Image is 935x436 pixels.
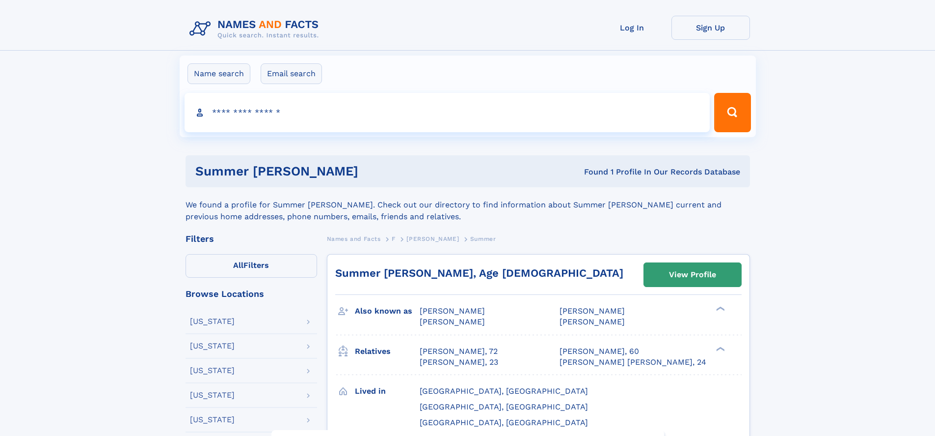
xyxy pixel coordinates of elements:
[714,93,750,132] button: Search Button
[420,317,485,326] span: [PERSON_NAME]
[714,306,725,312] div: ❯
[190,318,235,325] div: [US_STATE]
[420,306,485,316] span: [PERSON_NAME]
[186,254,317,278] label: Filters
[335,267,623,279] a: Summer [PERSON_NAME], Age [DEMOGRAPHIC_DATA]
[187,63,250,84] label: Name search
[186,187,750,223] div: We found a profile for Summer [PERSON_NAME]. Check out our directory to find information about Su...
[406,233,459,245] a: [PERSON_NAME]
[644,263,741,287] a: View Profile
[560,346,639,357] a: [PERSON_NAME], 60
[327,233,381,245] a: Names and Facts
[190,342,235,350] div: [US_STATE]
[671,16,750,40] a: Sign Up
[186,234,317,243] div: Filters
[261,63,322,84] label: Email search
[392,235,396,242] span: F
[406,235,459,242] span: [PERSON_NAME]
[195,165,471,177] h1: Summer [PERSON_NAME]
[669,263,716,286] div: View Profile
[186,290,317,298] div: Browse Locations
[190,416,235,424] div: [US_STATE]
[420,386,588,396] span: [GEOGRAPHIC_DATA], [GEOGRAPHIC_DATA]
[190,367,235,375] div: [US_STATE]
[420,402,588,411] span: [GEOGRAPHIC_DATA], [GEOGRAPHIC_DATA]
[471,167,740,177] div: Found 1 Profile In Our Records Database
[560,317,625,326] span: [PERSON_NAME]
[233,261,243,270] span: All
[355,303,420,320] h3: Also known as
[560,357,706,368] a: [PERSON_NAME] [PERSON_NAME], 24
[355,343,420,360] h3: Relatives
[470,235,496,242] span: Summer
[593,16,671,40] a: Log In
[185,93,710,132] input: search input
[420,346,498,357] a: [PERSON_NAME], 72
[186,16,327,42] img: Logo Names and Facts
[714,346,725,352] div: ❯
[420,418,588,427] span: [GEOGRAPHIC_DATA], [GEOGRAPHIC_DATA]
[420,357,498,368] a: [PERSON_NAME], 23
[355,383,420,400] h3: Lived in
[560,306,625,316] span: [PERSON_NAME]
[392,233,396,245] a: F
[190,391,235,399] div: [US_STATE]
